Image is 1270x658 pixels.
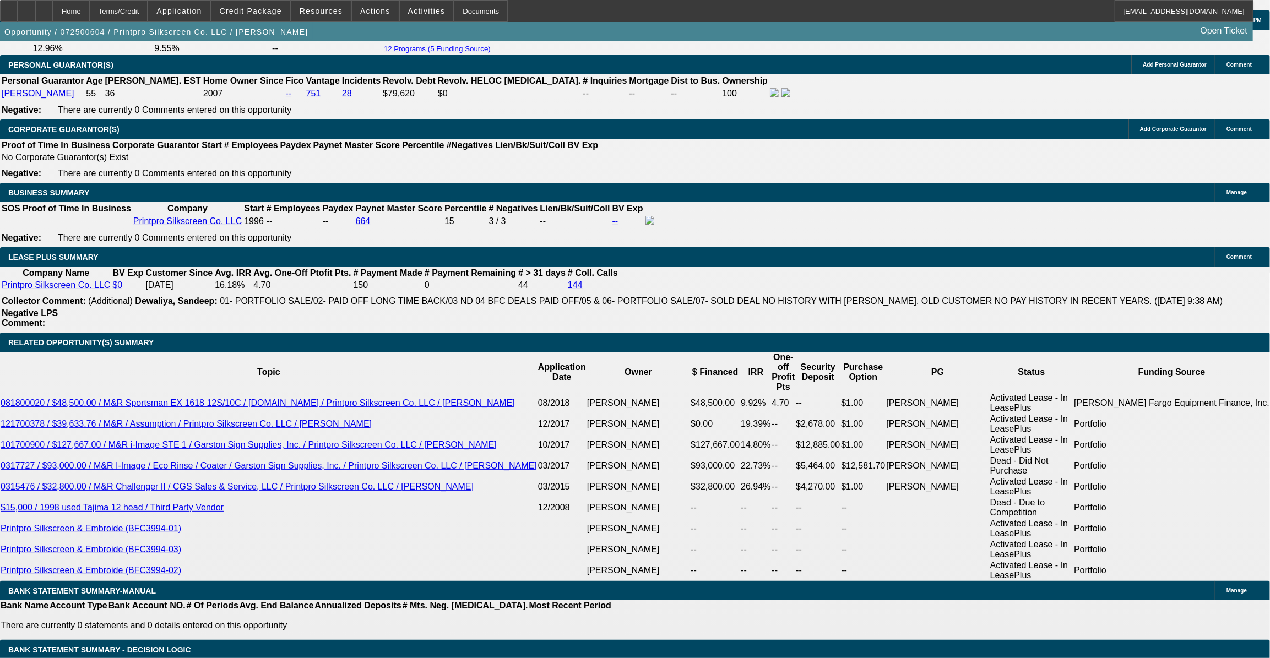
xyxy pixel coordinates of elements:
[1226,62,1252,68] span: Comment
[133,216,242,226] a: Printpro Silkscreen Co. LLC
[840,352,886,393] th: Purchase Option
[1196,21,1252,40] a: Open Ticket
[447,140,493,150] b: #Negatives
[211,1,290,21] button: Credit Package
[314,600,401,611] th: Annualized Deposits
[105,76,201,85] b: [PERSON_NAME]. EST
[990,476,1073,497] td: Activated Lease - In LeasePlus
[795,434,840,455] td: $12,885.00
[840,455,886,476] td: $12,581.70
[88,296,133,306] span: (Additional)
[690,352,740,393] th: $ Financed
[2,105,41,115] b: Negative:
[1143,62,1207,68] span: Add Personal Guarantor
[8,586,156,595] span: BANK STATEMENT SUMMARY-MANUAL
[8,188,89,197] span: BUSINESS SUMMARY
[306,89,321,98] a: 751
[1073,476,1270,497] td: Portfolio
[740,393,771,414] td: 9.92%
[568,268,618,278] b: # Coll. Calls
[1073,414,1270,434] td: Portfolio
[770,88,779,97] img: facebook-icon.png
[795,455,840,476] td: $5,464.00
[313,140,400,150] b: Paynet Master Score
[22,203,132,214] th: Proof of Time In Business
[795,414,840,434] td: $2,678.00
[772,393,796,414] td: 4.70
[1,621,611,630] p: There are currently 0 statements and 0 details entered on this opportunity
[990,414,1073,434] td: Activated Lease - In LeasePlus
[886,434,989,455] td: [PERSON_NAME]
[772,539,796,560] td: --
[58,168,291,178] span: There are currently 0 Comments entered on this opportunity
[518,268,566,278] b: # > 31 days
[529,600,612,611] th: Most Recent Period
[424,280,517,291] td: 0
[489,216,538,226] div: 3 / 3
[587,539,690,560] td: [PERSON_NAME]
[840,518,886,539] td: --
[356,204,442,213] b: Paynet Master Score
[587,518,690,539] td: [PERSON_NAME]
[840,393,886,414] td: $1.00
[2,76,84,85] b: Personal Guarantor
[291,1,351,21] button: Resources
[253,280,351,291] td: 4.70
[538,393,587,414] td: 08/2018
[840,497,886,518] td: --
[495,140,565,150] b: Lien/Bk/Suit/Coll
[32,43,153,54] td: 12.96%
[671,76,720,85] b: Dist to Bus.
[587,414,690,434] td: [PERSON_NAME]
[740,414,771,434] td: 19.39%
[1,398,515,407] a: 081800020 / $48,500.00 / M&R Sportsman EX 1618 12S/10C / [DOMAIN_NAME] / Printpro Silkscreen Co. ...
[795,352,840,393] th: Security Deposit
[781,88,790,97] img: linkedin-icon.png
[1226,126,1252,132] span: Comment
[540,204,610,213] b: Lien/Bk/Suit/Coll
[112,140,199,150] b: Corporate Guarantor
[382,88,436,100] td: $79,620
[272,43,379,54] td: --
[690,518,740,539] td: --
[58,105,291,115] span: There are currently 0 Comments entered on this opportunity
[4,28,308,36] span: Opportunity / 072500604 / Printpro Silkscreen Co. LLC / [PERSON_NAME]
[740,518,771,539] td: --
[1073,497,1270,518] td: Portfolio
[1226,588,1247,594] span: Manage
[772,352,796,393] th: One-off Profit Pts
[1,152,603,163] td: No Corporate Guarantor(s) Exist
[795,393,840,414] td: --
[220,296,1223,306] span: 01- PORTFOLIO SALE/02- PAID OFF LONG TIME BACK/03 ND 04 BFC DEALS PAID OFF/05 & 06- PORTFOLIO SAL...
[214,280,252,291] td: 16.18%
[402,600,529,611] th: # Mts. Neg. [MEDICAL_DATA].
[538,497,587,518] td: 12/2008
[438,76,581,85] b: Revolv. HELOC [MEDICAL_DATA].
[1,545,181,554] a: Printpro Silkscreen & Embroide (BFC3994-03)
[145,268,213,278] b: Customer Since
[990,539,1073,560] td: Activated Lease - In LeasePlus
[353,280,423,291] td: 150
[567,140,598,150] b: BV Exp
[690,434,740,455] td: $127,667.00
[156,7,202,15] span: Application
[300,7,343,15] span: Resources
[583,76,627,85] b: # Inquiries
[587,393,690,414] td: [PERSON_NAME]
[58,233,291,242] span: There are currently 0 Comments entered on this opportunity
[772,518,796,539] td: --
[740,476,771,497] td: 26.94%
[1073,518,1270,539] td: Portfolio
[1140,126,1207,132] span: Add Corporate Guarantor
[381,44,494,53] button: 12 Programs (5 Funding Source)
[538,434,587,455] td: 10/2017
[203,89,223,98] span: 2007
[1073,539,1270,560] td: Portfolio
[167,204,208,213] b: Company
[886,476,989,497] td: [PERSON_NAME]
[2,308,58,328] b: Negative LPS Comment:
[629,76,669,85] b: Mortgage
[1,419,372,428] a: 121700378 / $39,633.76 / M&R / Assumption / Printpro Silkscreen Co. LLC / [PERSON_NAME]
[722,76,768,85] b: Ownership
[1073,560,1270,581] td: Portfolio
